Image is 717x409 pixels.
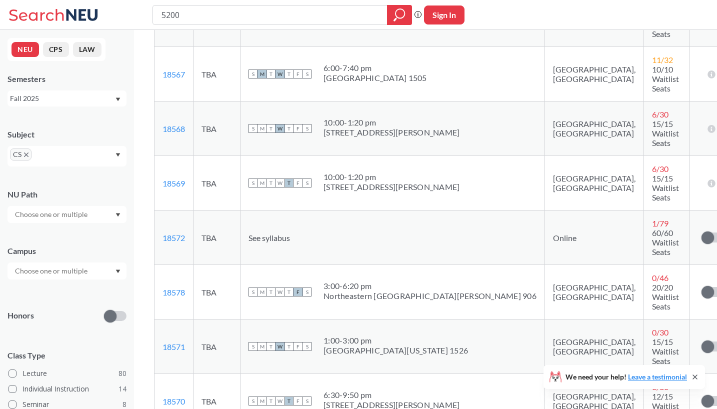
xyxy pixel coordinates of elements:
[257,69,266,78] span: M
[652,337,679,365] span: 15/15 Waitlist Seats
[162,124,185,133] a: 18568
[257,342,266,351] span: M
[7,189,126,200] div: NU Path
[193,156,240,210] td: TBA
[323,182,459,192] div: [STREET_ADDRESS][PERSON_NAME]
[248,233,290,242] span: See syllabus
[160,6,380,23] input: Class, professor, course number, "phrase"
[652,164,668,173] span: 6 / 30
[302,287,311,296] span: S
[323,335,468,345] div: 1:00 - 3:00 pm
[7,90,126,106] div: Fall 2025Dropdown arrow
[10,208,94,220] input: Choose one or multiple
[652,273,668,282] span: 0 / 46
[73,42,101,57] button: LAW
[193,319,240,374] td: TBA
[257,178,266,187] span: M
[652,282,679,311] span: 20/20 Waitlist Seats
[257,287,266,296] span: M
[7,146,126,166] div: CSX to remove pillDropdown arrow
[193,47,240,101] td: TBA
[544,265,643,319] td: [GEOGRAPHIC_DATA], [GEOGRAPHIC_DATA]
[302,124,311,133] span: S
[323,172,459,182] div: 10:00 - 1:20 pm
[193,265,240,319] td: TBA
[323,291,536,301] div: Northeastern [GEOGRAPHIC_DATA][PERSON_NAME] 906
[248,342,257,351] span: S
[115,97,120,101] svg: Dropdown arrow
[7,129,126,140] div: Subject
[162,178,185,188] a: 18569
[284,342,293,351] span: T
[266,124,275,133] span: T
[302,396,311,405] span: S
[293,124,302,133] span: F
[248,69,257,78] span: S
[257,124,266,133] span: M
[10,93,114,104] div: Fall 2025
[284,178,293,187] span: T
[284,396,293,405] span: T
[302,342,311,351] span: S
[248,396,257,405] span: S
[652,64,679,93] span: 10/10 Waitlist Seats
[284,287,293,296] span: T
[544,210,643,265] td: Online
[284,124,293,133] span: T
[266,396,275,405] span: T
[652,327,668,337] span: 0 / 30
[323,127,459,137] div: [STREET_ADDRESS][PERSON_NAME]
[275,396,284,405] span: W
[323,73,427,83] div: [GEOGRAPHIC_DATA] 1505
[8,382,126,395] label: Individual Instruction
[275,69,284,78] span: W
[7,350,126,361] span: Class Type
[118,383,126,394] span: 14
[652,228,679,256] span: 60/60 Waitlist Seats
[118,368,126,379] span: 80
[323,63,427,73] div: 6:00 - 7:40 pm
[115,213,120,217] svg: Dropdown arrow
[10,265,94,277] input: Choose one or multiple
[293,69,302,78] span: F
[393,8,405,22] svg: magnifying glass
[248,178,257,187] span: S
[544,47,643,101] td: [GEOGRAPHIC_DATA], [GEOGRAPHIC_DATA]
[387,5,412,25] div: magnifying glass
[302,178,311,187] span: S
[162,342,185,351] a: 18571
[652,109,668,119] span: 6 / 30
[248,287,257,296] span: S
[8,367,126,380] label: Lecture
[275,178,284,187] span: W
[115,269,120,273] svg: Dropdown arrow
[628,372,687,381] a: Leave a testimonial
[293,178,302,187] span: F
[162,396,185,406] a: 18570
[544,156,643,210] td: [GEOGRAPHIC_DATA], [GEOGRAPHIC_DATA]
[248,124,257,133] span: S
[323,390,459,400] div: 6:30 - 9:50 pm
[7,206,126,223] div: Dropdown arrow
[162,287,185,297] a: 18578
[7,73,126,84] div: Semesters
[43,42,69,57] button: CPS
[10,148,31,160] span: CSX to remove pill
[275,342,284,351] span: W
[266,342,275,351] span: T
[275,287,284,296] span: W
[293,396,302,405] span: F
[7,310,34,321] p: Honors
[323,281,536,291] div: 3:00 - 6:20 pm
[162,69,185,79] a: 18567
[24,152,28,157] svg: X to remove pill
[7,245,126,256] div: Campus
[193,210,240,265] td: TBA
[544,319,643,374] td: [GEOGRAPHIC_DATA], [GEOGRAPHIC_DATA]
[424,5,464,24] button: Sign In
[293,287,302,296] span: F
[323,345,468,355] div: [GEOGRAPHIC_DATA][US_STATE] 1526
[652,55,673,64] span: 11 / 32
[193,101,240,156] td: TBA
[7,262,126,279] div: Dropdown arrow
